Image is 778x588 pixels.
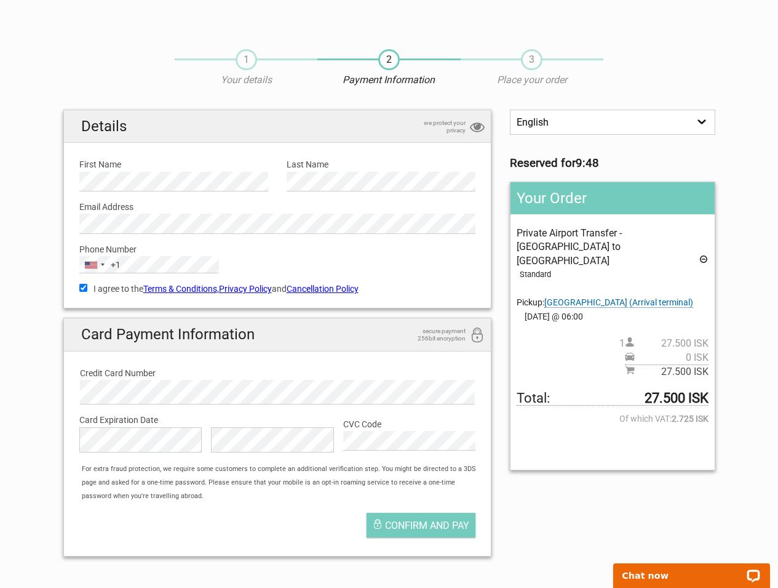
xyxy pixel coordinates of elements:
[635,365,709,379] span: 27.500 ISK
[219,284,272,294] a: Privacy Policy
[111,258,121,272] div: +1
[367,513,475,538] button: Confirm and pay
[236,49,257,70] span: 1
[287,284,359,294] a: Cancellation Policy
[635,337,709,350] span: 27.500 ISK
[619,337,709,350] span: 1 person(s)
[385,520,469,531] span: Confirm and pay
[517,392,708,406] span: Total to be paid
[175,73,317,87] p: Your details
[79,158,268,171] label: First Name
[143,284,217,294] a: Terms & Conditions
[625,351,709,364] span: Pickup price
[510,156,715,170] h3: Reserved for
[76,462,491,504] div: For extra fraud protection, we require some customers to complete an additional verification step...
[576,156,599,170] strong: 9:48
[287,158,475,171] label: Last Name
[79,200,476,214] label: Email Address
[635,351,709,364] span: 0 ISK
[378,49,400,70] span: 2
[520,268,708,281] div: Standard
[461,73,603,87] p: Place your order
[672,412,709,425] strong: 2.725 ISK
[404,328,466,342] span: secure payment 256bit encryption
[79,282,476,296] label: I agree to the , and
[79,413,476,427] label: Card Expiration Date
[79,243,476,256] label: Phone Number
[317,73,460,87] p: Payment Information
[517,297,693,308] span: Pickup:
[517,412,708,425] span: Of which VAT:
[404,119,466,134] span: we protect your privacy
[521,49,542,70] span: 3
[80,366,475,380] label: Credit Card Number
[544,297,693,308] span: Change pickup place
[343,417,475,431] label: CVC Code
[517,310,708,323] span: [DATE] @ 06:00
[470,119,485,136] i: privacy protection
[645,392,709,405] strong: 27.500 ISK
[64,318,491,351] h2: Card Payment Information
[625,364,709,379] span: Subtotal
[605,549,778,588] iframe: LiveChat chat widget
[80,257,121,273] button: Selected country
[64,110,491,143] h2: Details
[517,227,622,267] span: Private Airport Transfer - [GEOGRAPHIC_DATA] to [GEOGRAPHIC_DATA]
[510,182,714,214] h2: Your Order
[470,328,485,344] i: 256bit encryption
